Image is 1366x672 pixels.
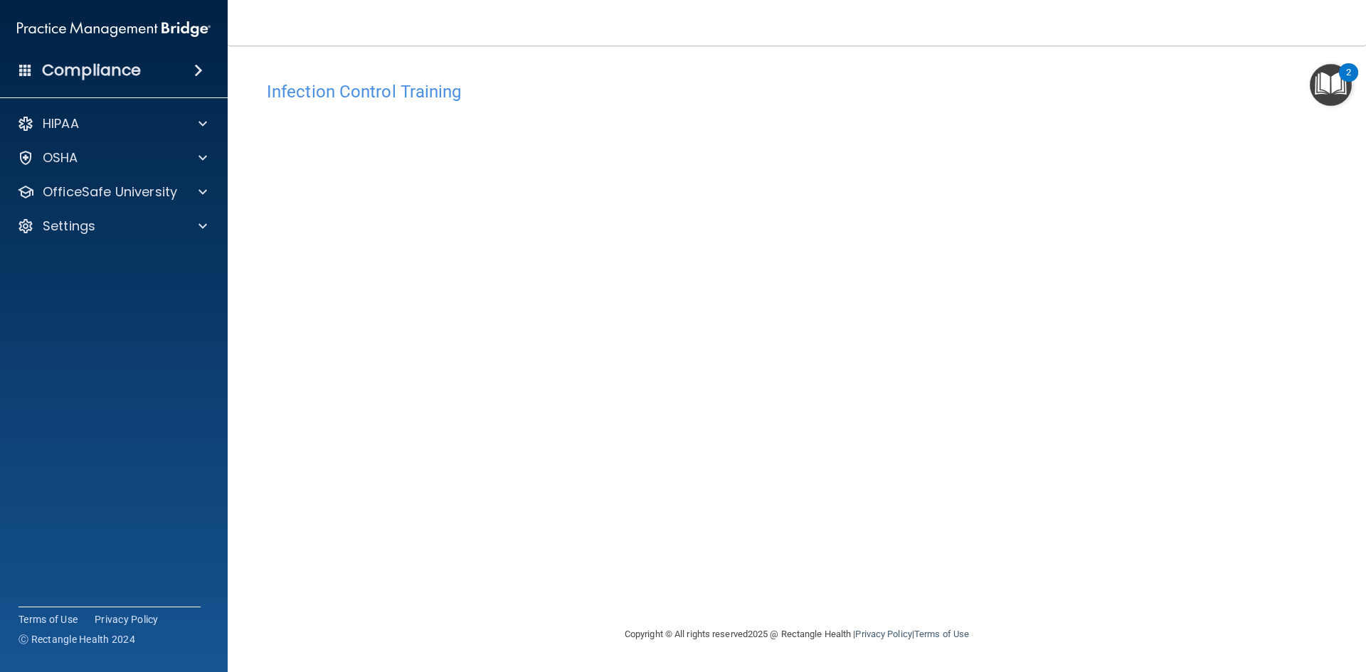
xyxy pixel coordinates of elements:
[17,15,211,43] img: PMB logo
[17,149,207,166] a: OSHA
[18,632,135,646] span: Ⓒ Rectangle Health 2024
[1120,571,1349,628] iframe: Drift Widget Chat Controller
[267,82,1327,101] h4: Infection Control Training
[43,183,177,201] p: OfficeSafe University
[537,612,1057,657] div: Copyright © All rights reserved 2025 @ Rectangle Health | |
[855,629,911,639] a: Privacy Policy
[17,115,207,132] a: HIPAA
[43,218,95,235] p: Settings
[17,183,207,201] a: OfficeSafe University
[18,612,78,626] a: Terms of Use
[1346,73,1351,91] div: 2
[17,218,207,235] a: Settings
[914,629,969,639] a: Terms of Use
[43,149,78,166] p: OSHA
[43,115,79,132] p: HIPAA
[1310,64,1352,106] button: Open Resource Center, 2 new notifications
[42,60,141,80] h4: Compliance
[95,612,159,626] a: Privacy Policy
[267,109,978,546] iframe: infection-control-training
